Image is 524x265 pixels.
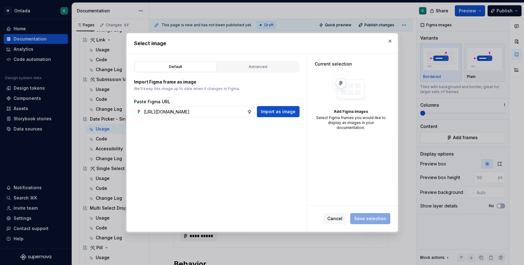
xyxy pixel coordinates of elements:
[261,109,296,115] span: Import as image
[137,64,214,70] div: Default
[257,106,300,117] button: Import as image
[315,61,387,67] div: Current selection
[134,79,300,85] p: Import Figma frame as image
[315,109,387,114] div: Add Figma images
[323,213,346,224] button: Cancel
[141,106,247,117] input: https://figma.com/file...
[327,216,342,222] span: Cancel
[134,99,170,105] label: Paste Figma URL
[315,115,387,130] div: Select Figma frames you would like to display as images in your documentation.
[219,64,297,70] div: Advanced
[134,86,300,91] p: We’ll keep this image up to date when it changes in Figma.
[134,40,390,47] h2: Select image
